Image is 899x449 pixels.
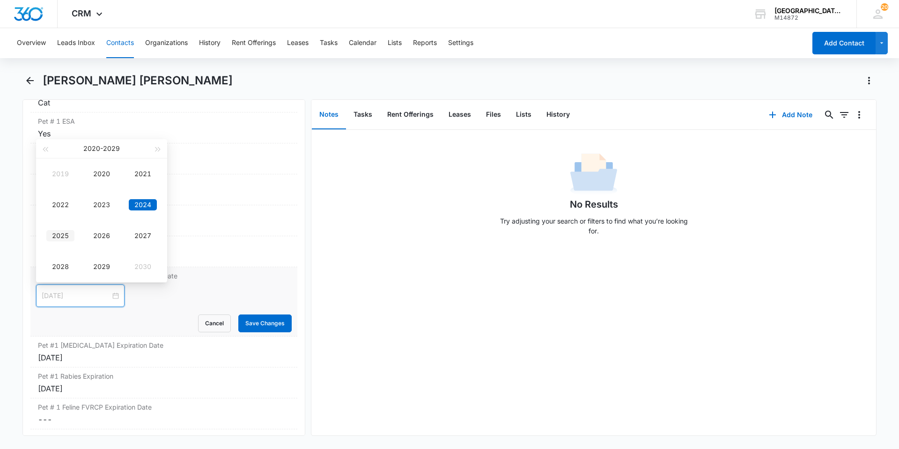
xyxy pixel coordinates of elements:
td: 2023 [81,189,122,220]
button: Files [479,100,508,129]
button: Tasks [346,100,380,129]
div: Pet #1 Letter of Good Healthyes [30,236,297,267]
label: Pet #1 [MEDICAL_DATA] Expiration Date [38,340,290,350]
button: Search... [822,107,837,122]
input: Apr 25, 2024 [42,291,111,301]
td: 2029 [81,251,122,282]
span: 20 [881,3,888,11]
td: 2022 [40,189,81,220]
div: account name [774,7,843,15]
button: Actions [862,73,877,88]
div: Pet # 1 ESAYes [30,112,297,143]
button: Contacts [106,28,134,58]
div: Pet #1 [MEDICAL_DATA] Expiration Date[DATE] [30,337,297,367]
div: Pet #1 BreedHusky [30,174,297,205]
dd: --- [38,414,290,425]
img: No Data [570,150,617,197]
label: Pet #1 Rabies Expiration [38,371,290,381]
td: 2024 [122,189,163,220]
div: 2019 [46,168,74,180]
td: 2028 [40,251,81,282]
label: Pet # 2 Type [38,433,290,443]
td: 2027 [122,220,163,251]
div: 2021 [129,168,157,180]
td: 2019 [40,158,81,189]
span: CRM [72,8,91,18]
h1: No Results [570,197,618,211]
button: Filters [837,107,852,122]
div: [DATE] [38,352,290,363]
button: Calendar [349,28,376,58]
div: 2026 [88,230,116,241]
td: 2020 [81,158,122,189]
button: Back [22,73,37,88]
button: 2020-2029 [83,139,120,158]
button: History [539,100,577,129]
button: Overflow Menu [852,107,867,122]
div: 2025 [46,230,74,241]
td: 2026 [81,220,122,251]
button: Cancel [198,314,231,332]
div: 2030 [129,261,157,272]
div: 2029 [88,261,116,272]
div: 2022 [46,199,74,210]
button: History [199,28,221,58]
button: Leases [287,28,309,58]
td: 2025 [40,220,81,251]
button: Add Contact [812,32,876,54]
button: Leases [441,100,479,129]
div: [DATE] [38,383,290,394]
div: notifications count [881,3,888,11]
div: Pet # 1 Feline FVRCP Expiration Date--- [30,398,297,429]
div: 2023 [88,199,116,210]
div: 2027 [129,230,157,241]
button: Rent Offerings [232,28,276,58]
p: Try adjusting your search or filters to find what you’re looking for. [495,216,692,236]
div: 2020 [88,168,116,180]
button: Lists [508,100,539,129]
div: Pet #1 Rabies Expiration[DATE] [30,367,297,398]
button: Settings [448,28,473,58]
button: Add Note [759,104,822,126]
button: Reports [413,28,437,58]
h1: [PERSON_NAME] [PERSON_NAME] [43,74,233,88]
button: Tasks [320,28,338,58]
label: Pet # 1 Feline FVRCP Expiration Date [38,402,290,412]
button: Leads Inbox [57,28,95,58]
td: 2021 [122,158,163,189]
button: Rent Offerings [380,100,441,129]
button: Overview [17,28,46,58]
button: Notes [312,100,346,129]
label: Pet # 1 ESA [38,116,290,126]
div: 2024 [129,199,157,210]
div: Pet #1 ColorBlack, white [30,205,297,236]
div: account id [774,15,843,21]
button: Organizations [145,28,188,58]
button: Lists [388,28,402,58]
td: 2030 [122,251,163,282]
div: Pet #1 NameFreya [30,143,297,174]
div: Yes [38,128,290,139]
div: 2028 [46,261,74,272]
button: Save Changes [238,314,292,332]
div: Cat [38,97,290,108]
